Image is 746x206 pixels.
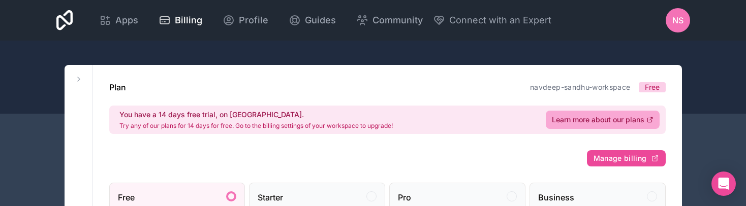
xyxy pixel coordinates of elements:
[530,83,630,91] a: navdeep-sandhu-workspace
[398,191,411,203] span: Pro
[538,191,574,203] span: Business
[546,111,660,129] a: Learn more about our plans
[645,82,660,92] span: Free
[258,191,283,203] span: Starter
[115,13,138,27] span: Apps
[552,115,644,125] span: Learn more about our plans
[305,13,336,27] span: Guides
[711,171,736,196] div: Open Intercom Messenger
[150,9,210,31] a: Billing
[119,110,393,120] h2: You have a 14 days free trial, on [GEOGRAPHIC_DATA].
[594,154,647,163] span: Manage billing
[239,13,268,27] span: Profile
[175,13,202,27] span: Billing
[449,13,551,27] span: Connect with an Expert
[119,122,393,130] p: Try any of our plans for 14 days for free. Go to the billing settings of your workspace to upgrade!
[348,9,431,31] a: Community
[372,13,423,27] span: Community
[281,9,344,31] a: Guides
[109,81,126,93] h1: Plan
[433,13,551,27] button: Connect with an Expert
[91,9,146,31] a: Apps
[118,191,135,203] span: Free
[214,9,276,31] a: Profile
[672,14,683,26] span: nS
[587,150,666,166] button: Manage billing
